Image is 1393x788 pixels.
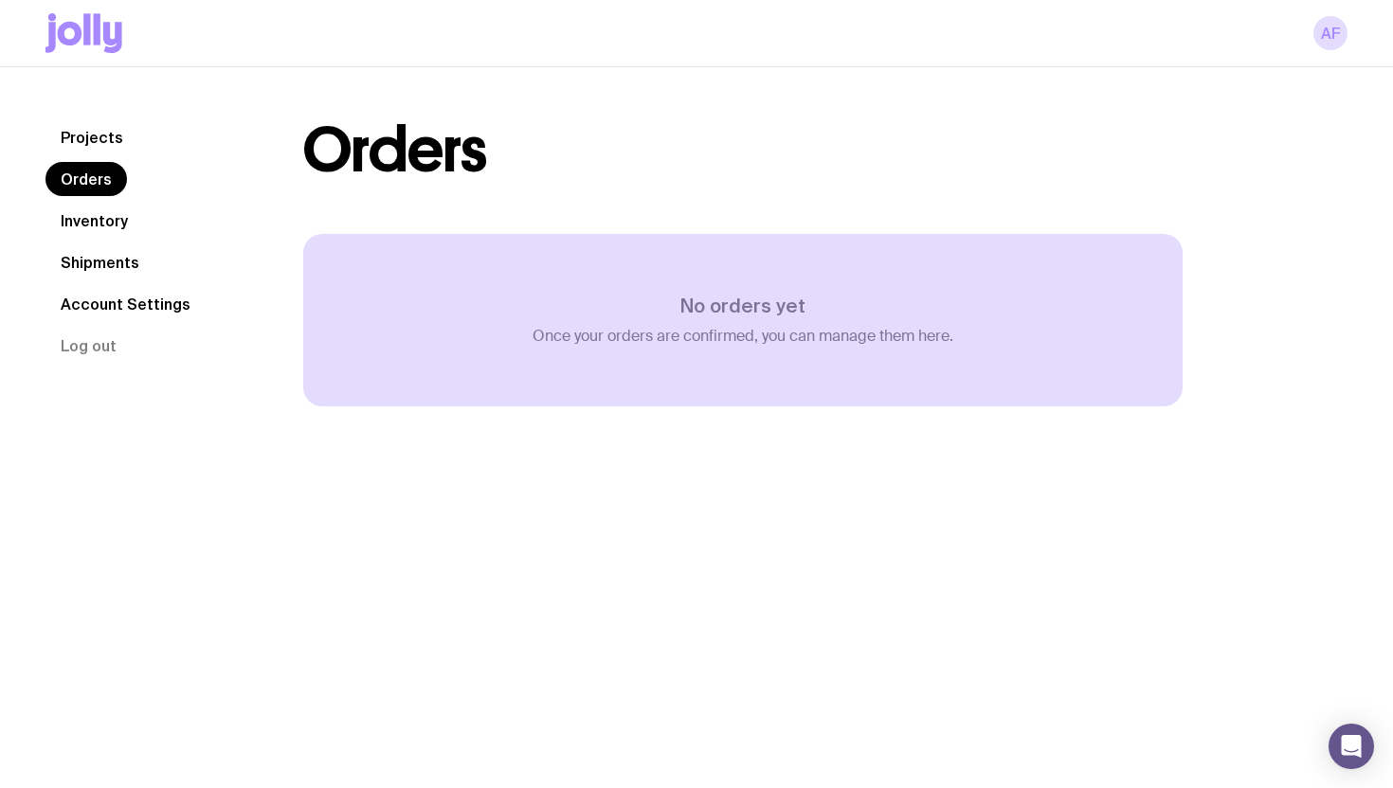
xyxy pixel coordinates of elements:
[1329,724,1374,769] div: Open Intercom Messenger
[45,162,127,196] a: Orders
[1313,16,1348,50] a: AF
[45,245,154,279] a: Shipments
[45,329,132,363] button: Log out
[533,327,953,346] p: Once your orders are confirmed, you can manage them here.
[45,120,138,154] a: Projects
[45,204,143,238] a: Inventory
[303,120,486,181] h1: Orders
[45,287,206,321] a: Account Settings
[533,295,953,317] h3: No orders yet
